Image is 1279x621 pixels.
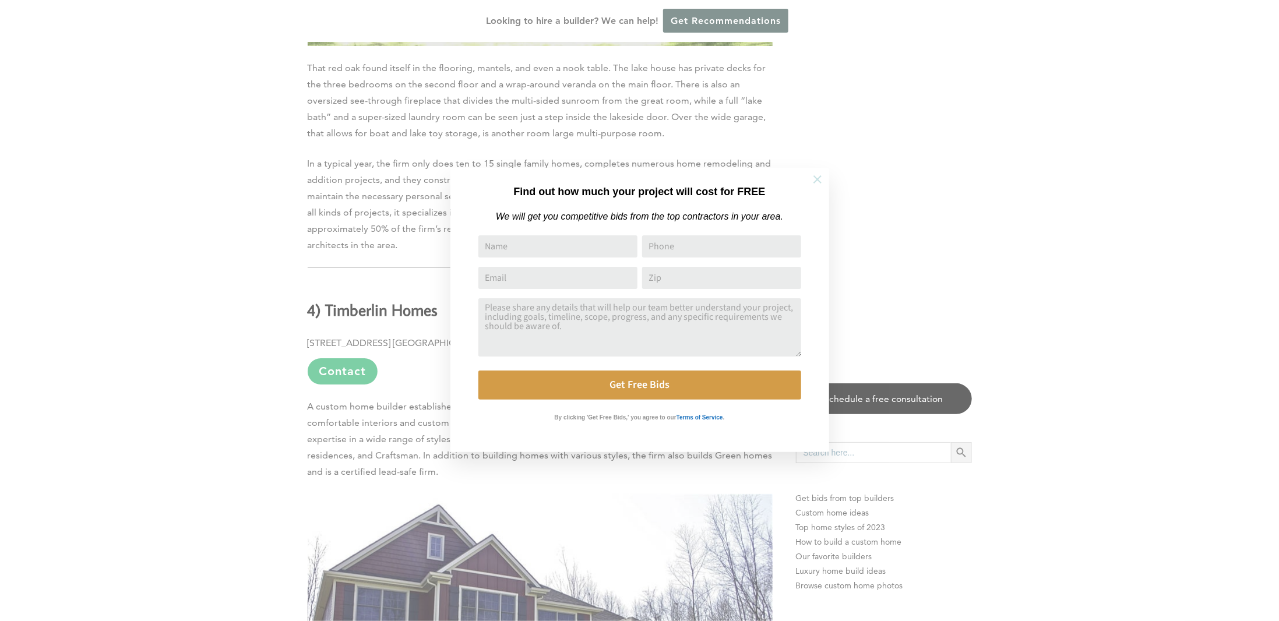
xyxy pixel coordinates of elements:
[496,211,783,221] em: We will get you competitive bids from the top contractors in your area.
[723,414,725,421] strong: .
[478,298,801,357] textarea: Comment or Message
[513,186,765,197] strong: Find out how much your project will cost for FREE
[478,267,637,289] input: Email Address
[642,267,801,289] input: Zip
[677,414,723,421] strong: Terms of Service
[478,235,637,257] input: Name
[642,235,801,257] input: Phone
[1056,538,1265,607] iframe: Drift Widget Chat Controller
[555,414,677,421] strong: By clicking 'Get Free Bids,' you agree to our
[797,159,838,200] button: Close
[677,411,723,421] a: Terms of Service
[478,371,801,400] button: Get Free Bids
